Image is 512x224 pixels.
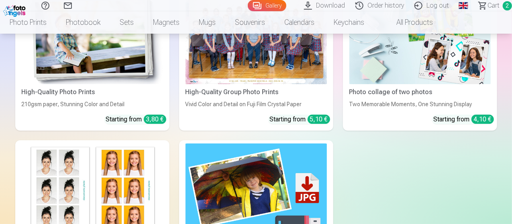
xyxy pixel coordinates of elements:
[324,11,374,34] a: Keychains
[56,11,110,34] a: Photobook
[374,11,443,34] a: All products
[144,115,166,124] div: 3,80 €
[143,11,189,34] a: Magnets
[110,11,143,34] a: Sets
[503,1,512,10] span: 2
[270,115,330,124] div: Starting from
[3,3,28,17] img: /fa2
[18,100,166,108] div: 210gsm paper, Stunning Color and Detail
[346,100,494,108] div: Two Memorable Moments, One Stunning Display
[275,11,324,34] a: Calendars
[471,115,494,124] div: 4,10 €
[434,115,494,124] div: Starting from
[189,11,225,34] a: Mugs
[308,115,330,124] div: 5,10 €
[182,100,330,108] div: Vivid Color and Detail on Fuji Film Crystal Paper
[106,115,166,124] div: Starting from
[225,11,275,34] a: Souvenirs
[182,87,330,97] div: High-Quality Group Photo Prints
[488,1,500,10] span: Сart
[18,87,166,97] div: High-Quality Photo Prints
[346,87,494,97] div: Photo collage of two photos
